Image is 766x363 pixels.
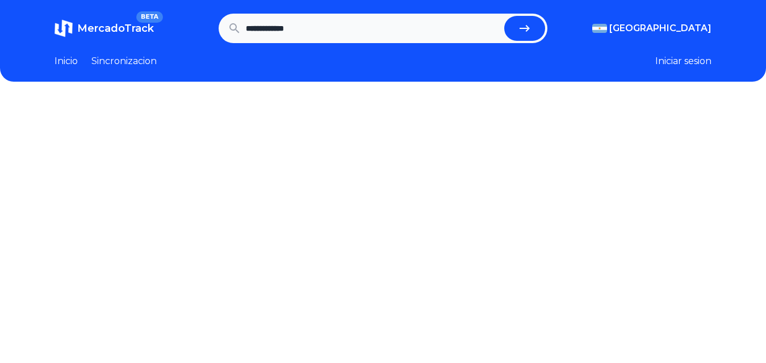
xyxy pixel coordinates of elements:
[91,54,157,68] a: Sincronizacion
[609,22,711,35] span: [GEOGRAPHIC_DATA]
[55,54,78,68] a: Inicio
[55,19,154,37] a: MercadoTrackBETA
[592,22,711,35] button: [GEOGRAPHIC_DATA]
[55,19,73,37] img: MercadoTrack
[136,11,163,23] span: BETA
[592,24,607,33] img: Argentina
[77,22,154,35] span: MercadoTrack
[655,54,711,68] button: Iniciar sesion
